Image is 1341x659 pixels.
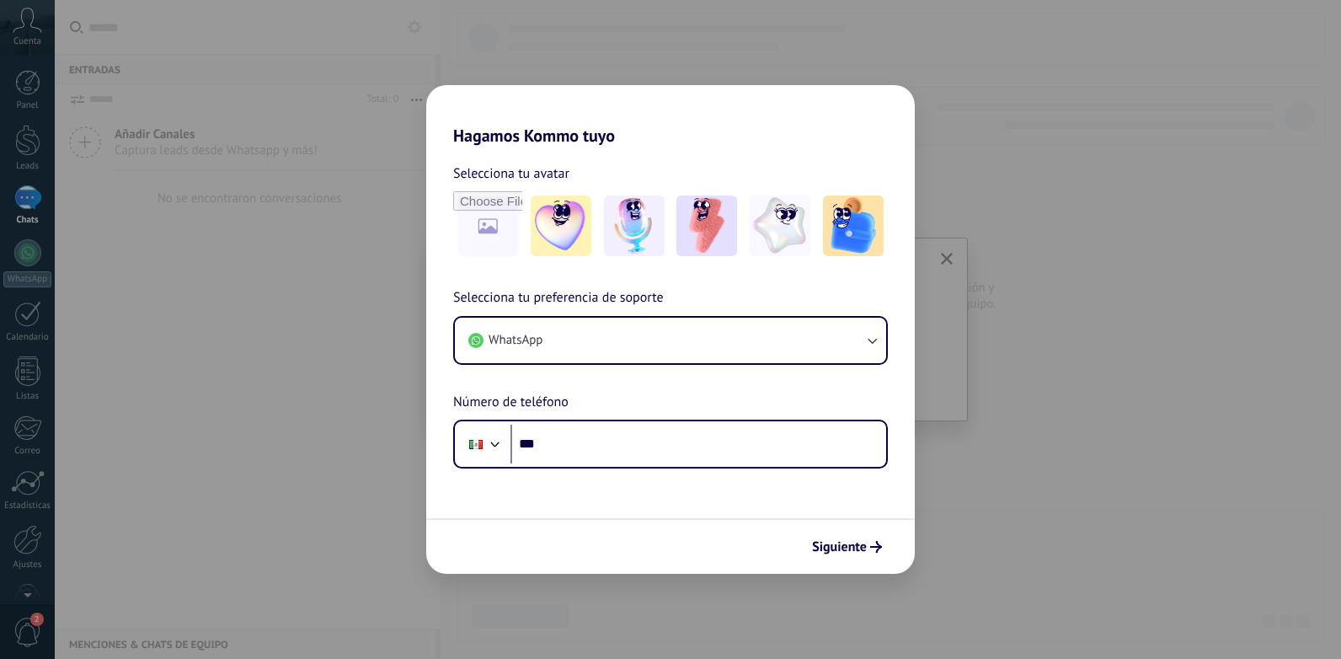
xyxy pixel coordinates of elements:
img: -3.jpeg [676,196,737,256]
button: Siguiente [804,533,890,561]
span: Número de teléfono [453,392,569,414]
span: Selecciona tu preferencia de soporte [453,287,664,309]
div: Mexico: + 52 [460,426,492,462]
button: WhatsApp [455,318,886,363]
img: -4.jpeg [750,196,810,256]
img: -2.jpeg [604,196,665,256]
span: Selecciona tu avatar [453,163,569,185]
img: -1.jpeg [531,196,591,256]
span: WhatsApp [489,332,542,349]
img: -5.jpeg [823,196,884,256]
h2: Hagamos Kommo tuyo [426,85,915,146]
span: Siguiente [812,541,867,553]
